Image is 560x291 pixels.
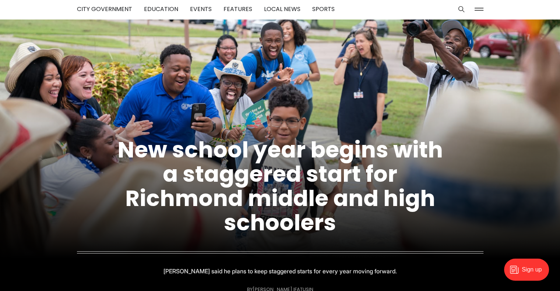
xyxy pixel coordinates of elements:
a: Sports [312,5,335,13]
a: Events [190,5,212,13]
iframe: portal-trigger [498,255,560,291]
a: Features [223,5,252,13]
button: Search this site [456,4,467,15]
p: [PERSON_NAME] said he plans to keep staggered starts for every year moving forward. [163,266,397,276]
a: Local News [264,5,300,13]
a: New school year begins with a staggered start for Richmond middle and high schoolers [117,134,443,238]
a: Education [144,5,178,13]
a: City Government [77,5,132,13]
